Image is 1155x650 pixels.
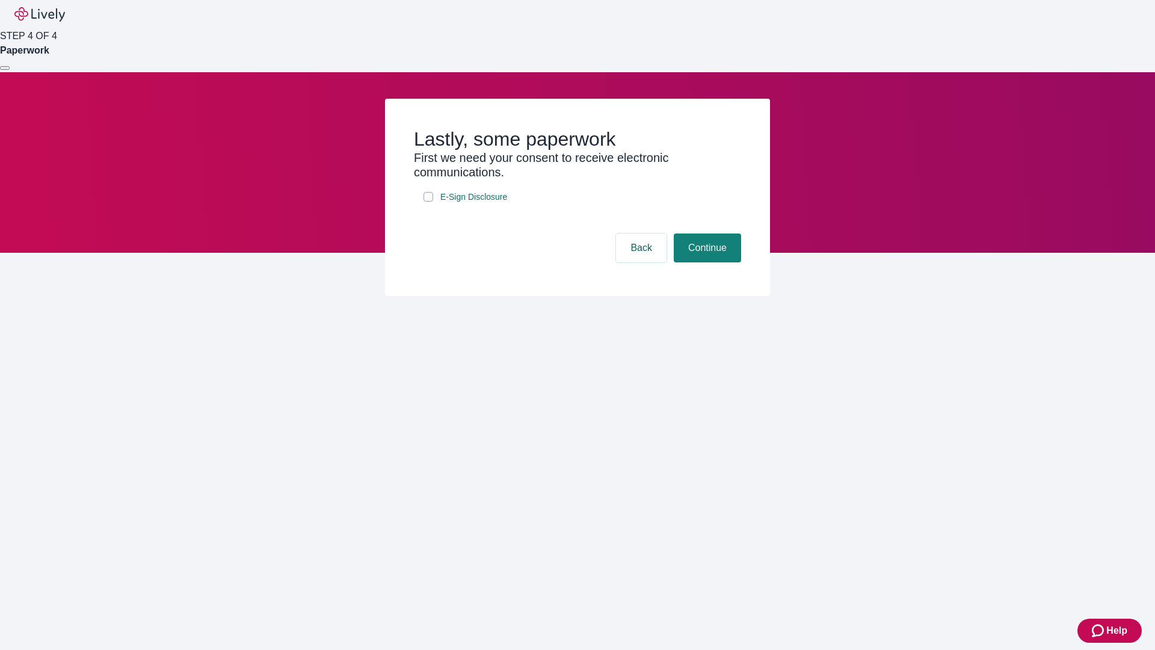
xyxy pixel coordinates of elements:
span: Help [1106,624,1127,638]
h2: Lastly, some paperwork [414,128,741,150]
a: e-sign disclosure document [438,190,510,205]
img: Lively [14,7,65,22]
h3: First we need your consent to receive electronic communications. [414,150,741,179]
span: E-Sign Disclosure [440,191,507,203]
button: Zendesk support iconHelp [1077,619,1142,643]
button: Continue [674,234,741,262]
svg: Zendesk support icon [1092,624,1106,638]
button: Back [616,234,667,262]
